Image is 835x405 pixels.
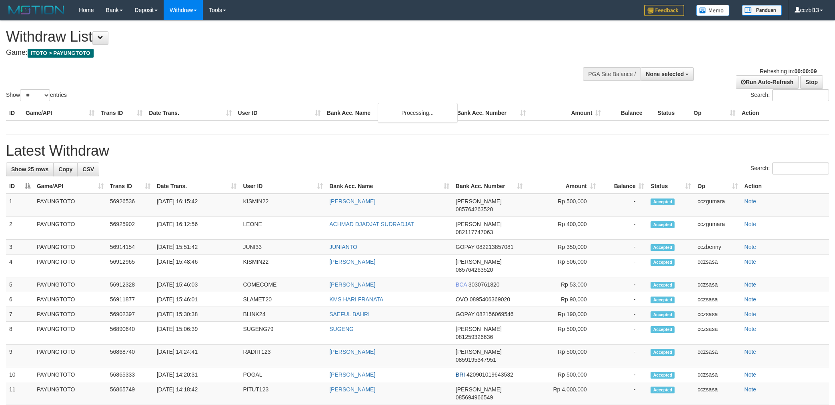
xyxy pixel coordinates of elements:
th: Balance: activate to sort column ascending [599,179,648,194]
a: [PERSON_NAME] [329,371,375,378]
td: PAYUNGTOTO [34,292,107,307]
a: [PERSON_NAME] [329,259,375,265]
span: Copy 0859195347951 to clipboard [456,357,496,363]
td: 9 [6,345,34,367]
td: Rp 500,000 [526,367,599,382]
h4: Game: [6,49,549,57]
label: Search: [751,89,829,101]
td: Rp 506,000 [526,255,599,277]
span: OVO [456,296,468,303]
td: cczbenny [694,240,741,255]
td: 56926536 [107,194,154,217]
th: Game/API: activate to sort column ascending [34,179,107,194]
td: - [599,382,648,405]
a: Note [744,281,756,288]
td: PAYUNGTOTO [34,240,107,255]
span: Accepted [651,387,675,393]
span: [PERSON_NAME] [456,326,502,332]
td: cczsasa [694,322,741,345]
a: Note [744,259,756,265]
span: Accepted [651,198,675,205]
span: GOPAY [456,244,475,250]
a: Note [744,326,756,332]
span: Copy 082117747063 to clipboard [456,229,493,235]
a: Note [744,386,756,393]
span: GOPAY [456,311,475,317]
td: [DATE] 15:46:03 [154,277,240,292]
td: cczsasa [694,345,741,367]
img: MOTION_logo.png [6,4,67,16]
span: Accepted [651,282,675,289]
td: cczsasa [694,277,741,292]
td: cczsasa [694,382,741,405]
span: BCA [456,281,467,288]
span: Accepted [651,244,675,251]
td: 6 [6,292,34,307]
td: PAYUNGTOTO [34,382,107,405]
td: [DATE] 14:18:42 [154,382,240,405]
th: Bank Acc. Number [454,106,529,120]
h1: Latest Withdraw [6,143,829,159]
span: Accepted [651,221,675,228]
td: 1 [6,194,34,217]
span: ITOTO > PAYUNGTOTO [28,49,94,58]
th: Op [691,106,739,120]
img: panduan.png [742,5,782,16]
td: - [599,277,648,292]
td: - [599,292,648,307]
span: CSV [82,166,94,172]
span: Accepted [651,372,675,379]
td: 10 [6,367,34,382]
th: Date Trans. [146,106,234,120]
td: RADIIT123 [240,345,326,367]
span: Copy 420901019643532 to clipboard [467,371,513,378]
td: COMECOME [240,277,326,292]
td: - [599,255,648,277]
td: Rp 53,000 [526,277,599,292]
span: Copy 082156069546 to clipboard [476,311,513,317]
td: [DATE] 14:24:41 [154,345,240,367]
td: 56865749 [107,382,154,405]
td: - [599,217,648,240]
td: PAYUNGTOTO [34,307,107,322]
td: 56902397 [107,307,154,322]
span: Copy 085694966549 to clipboard [456,394,493,401]
td: 5 [6,277,34,292]
td: [DATE] 14:20:31 [154,367,240,382]
td: SLAMET20 [240,292,326,307]
td: 2 [6,217,34,240]
span: [PERSON_NAME] [456,221,502,227]
td: [DATE] 15:48:46 [154,255,240,277]
td: cczsasa [694,307,741,322]
td: [DATE] 15:46:01 [154,292,240,307]
th: ID: activate to sort column descending [6,179,34,194]
a: SAEFUL BAHRI [329,311,370,317]
td: 4 [6,255,34,277]
span: Copy 085764263520 to clipboard [456,206,493,213]
div: PGA Site Balance / [583,67,641,81]
span: Copy 0895406369020 to clipboard [470,296,510,303]
a: Note [744,244,756,250]
td: - [599,345,648,367]
td: cczsasa [694,367,741,382]
th: Trans ID [98,106,146,120]
td: PITUT123 [240,382,326,405]
td: PAYUNGTOTO [34,255,107,277]
td: cczgumara [694,217,741,240]
td: Rp 400,000 [526,217,599,240]
span: [PERSON_NAME] [456,386,502,393]
th: User ID: activate to sort column ascending [240,179,326,194]
td: 7 [6,307,34,322]
td: [DATE] 16:15:42 [154,194,240,217]
span: Accepted [651,326,675,333]
a: Note [744,371,756,378]
span: Copy 3030761820 to clipboard [469,281,500,288]
span: Copy 082213857081 to clipboard [476,244,513,250]
td: cczsasa [694,292,741,307]
a: Note [744,221,756,227]
td: cczsasa [694,255,741,277]
th: Bank Acc. Name: activate to sort column ascending [326,179,453,194]
th: Game/API [22,106,98,120]
td: PAYUNGTOTO [34,345,107,367]
input: Search: [772,162,829,174]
